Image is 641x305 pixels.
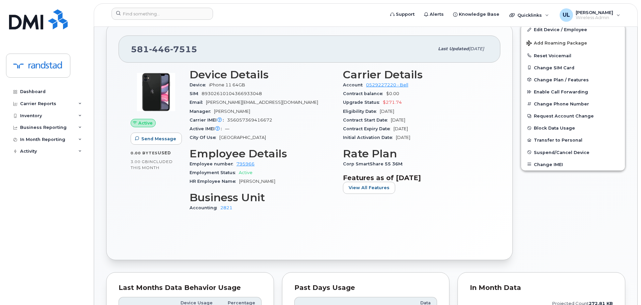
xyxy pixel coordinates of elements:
[170,44,197,54] span: 7515
[220,205,232,210] a: 2821
[190,82,209,87] span: Device
[343,100,383,105] span: Upgrade Status
[239,170,253,175] span: Active
[383,100,402,105] span: $271.74
[521,158,625,170] button: Change IMEI
[131,44,197,54] span: 581
[190,205,220,210] span: Accounting
[190,109,214,114] span: Manager
[227,118,272,123] span: 356057369416672
[225,126,229,131] span: —
[190,170,239,175] span: Employment Status
[190,118,227,123] span: Carrier IMEI
[366,82,408,87] a: 0529227220 - Bell
[470,285,613,291] div: In Month Data
[521,50,625,62] button: Reset Voicemail
[521,134,625,146] button: Transfer to Personal
[576,10,613,15] span: [PERSON_NAME]
[534,150,589,155] span: Suspend/Cancel Device
[419,8,448,21] a: Alerts
[219,135,266,140] span: [GEOGRAPHIC_DATA]
[521,110,625,122] button: Request Account Change
[521,74,625,86] button: Change Plan / Features
[391,118,405,123] span: [DATE]
[190,148,335,160] h3: Employee Details
[343,148,488,160] h3: Rate Plan
[343,135,396,140] span: Initial Activation Date
[343,69,488,81] h3: Carrier Details
[206,100,318,105] span: [PERSON_NAME][EMAIL_ADDRESS][DOMAIN_NAME]
[190,100,206,105] span: Email
[236,161,255,166] a: 795966
[521,23,625,35] a: Edit Device / Employee
[190,69,335,81] h3: Device Details
[521,122,625,134] button: Block Data Usage
[505,8,554,22] div: Quicklinks
[386,91,399,96] span: $0.00
[190,161,236,166] span: Employee number
[576,15,613,20] span: Wireless Admin
[459,11,499,18] span: Knowledge Base
[158,150,171,155] span: used
[343,109,380,114] span: Eligibility Date
[448,8,504,21] a: Knowledge Base
[131,151,158,155] span: 0.00 Bytes
[190,179,239,184] span: HR Employee Name
[214,109,250,114] span: [PERSON_NAME]
[396,11,415,18] span: Support
[438,46,469,51] span: Last updated
[190,135,219,140] span: City Of Use
[349,184,389,191] span: View All Features
[521,36,625,50] button: Add Roaming Package
[149,44,170,54] span: 446
[343,82,366,87] span: Account
[380,109,394,114] span: [DATE]
[239,179,275,184] span: [PERSON_NAME]
[521,146,625,158] button: Suspend/Cancel Device
[394,126,408,131] span: [DATE]
[469,46,484,51] span: [DATE]
[141,136,176,142] span: Send Message
[521,86,625,98] button: Enable Call Forwarding
[294,285,437,291] div: Past Days Usage
[112,8,213,20] input: Find something...
[343,126,394,131] span: Contract Expiry Date
[534,77,589,82] span: Change Plan / Features
[343,118,391,123] span: Contract Start Date
[136,72,176,112] img: iPhone_11.jpg
[343,182,395,194] button: View All Features
[343,91,386,96] span: Contract balance
[131,133,182,145] button: Send Message
[190,91,202,96] span: SIM
[343,161,406,166] span: Corp SmartShare 55 36M
[396,135,410,140] span: [DATE]
[131,159,173,170] span: included this month
[202,91,262,96] span: 89302610104366933048
[521,98,625,110] button: Change Phone Number
[190,192,335,204] h3: Business Unit
[555,8,625,22] div: Uraib Lakhani
[385,8,419,21] a: Support
[430,11,444,18] span: Alerts
[343,174,488,182] h3: Features as of [DATE]
[521,62,625,74] button: Change SIM Card
[190,126,225,131] span: Active IMEI
[563,11,570,19] span: UL
[526,41,587,47] span: Add Roaming Package
[138,120,153,126] span: Active
[517,12,542,18] span: Quicklinks
[119,285,262,291] div: Last Months Data Behavior Usage
[131,159,148,164] span: 3.00 GB
[209,82,245,87] span: iPhone 11 64GB
[534,89,588,94] span: Enable Call Forwarding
